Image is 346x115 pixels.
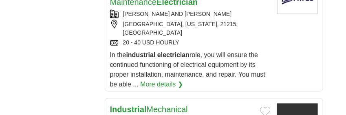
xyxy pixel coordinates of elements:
strong: Industrial [110,105,147,114]
div: [PERSON_NAME] AND [PERSON_NAME] [110,10,271,18]
span: In the role, you will ensure the continued functioning of electrical equipment by its proper inst... [110,52,266,88]
strong: industrial [126,52,156,59]
div: [GEOGRAPHIC_DATA], [US_STATE], 21215, [GEOGRAPHIC_DATA] [110,20,271,37]
strong: electrician [157,52,190,59]
div: 20 - 40 USD HOURLY [110,39,271,47]
a: More details ❯ [140,80,183,90]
